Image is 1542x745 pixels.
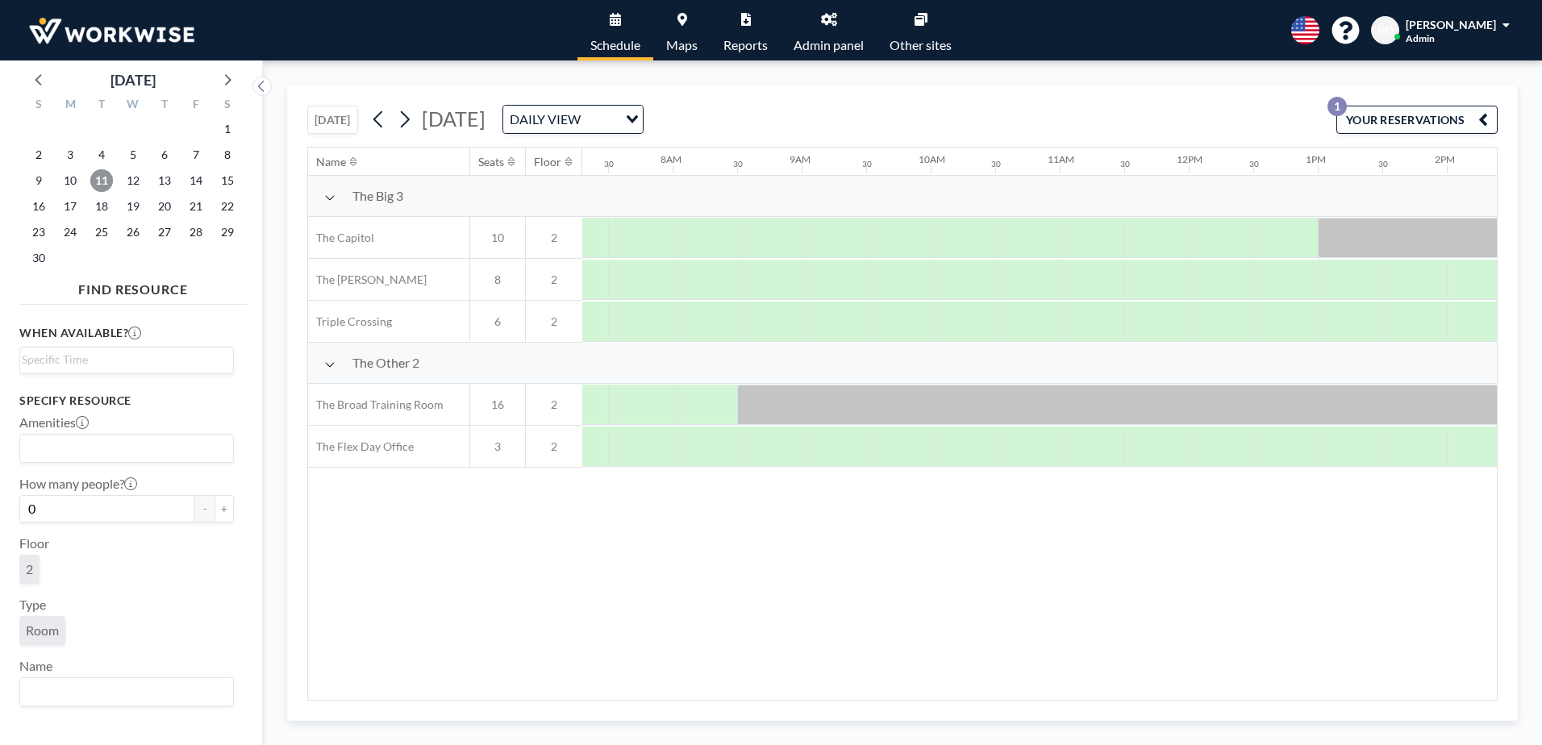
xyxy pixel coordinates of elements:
span: Wednesday, November 12, 2025 [122,169,144,192]
div: 30 [991,159,1001,169]
span: Thursday, November 27, 2025 [153,221,176,243]
span: 3 [470,439,525,454]
span: Wednesday, November 26, 2025 [122,221,144,243]
div: Name [316,155,346,169]
span: 2 [526,439,582,454]
span: Admin [1406,32,1435,44]
input: Search for option [22,351,224,368]
span: 2 [526,314,582,329]
span: [DATE] [422,106,486,131]
span: Reports [723,39,768,52]
div: 12PM [1177,153,1202,165]
span: Thursday, November 13, 2025 [153,169,176,192]
span: 2 [526,273,582,287]
h4: FIND RESOURCE [19,275,247,298]
button: + [215,495,234,522]
button: - [195,495,215,522]
span: [PERSON_NAME] [1406,18,1496,31]
div: Floor [534,155,561,169]
div: Seats [478,155,504,169]
p: 1 [1327,97,1347,116]
span: Admin panel [794,39,864,52]
span: 2 [26,561,33,576]
div: 10AM [919,153,945,165]
div: M [55,95,86,116]
span: Friday, November 7, 2025 [185,144,207,166]
div: 2PM [1435,153,1455,165]
span: 6 [470,314,525,329]
span: Monday, November 3, 2025 [59,144,81,166]
span: The Capitol [308,231,374,245]
div: 1PM [1306,153,1326,165]
span: Sunday, November 2, 2025 [27,144,50,166]
div: 30 [733,159,743,169]
span: DAILY VIEW [506,109,584,130]
span: Friday, November 28, 2025 [185,221,207,243]
span: Tuesday, November 25, 2025 [90,221,113,243]
h3: Specify resource [19,393,234,408]
span: Wednesday, November 5, 2025 [122,144,144,166]
label: How many people? [19,476,137,492]
span: Sunday, November 9, 2025 [27,169,50,192]
div: S [23,95,55,116]
span: 10 [470,231,525,245]
span: Saturday, November 15, 2025 [216,169,239,192]
div: Search for option [20,348,233,372]
input: Search for option [22,438,224,459]
div: 30 [1249,159,1259,169]
label: Name [19,658,52,674]
div: 30 [862,159,872,169]
div: 9AM [790,153,811,165]
div: T [86,95,118,116]
span: Sunday, November 16, 2025 [27,195,50,218]
span: Triple Crossing [308,314,392,329]
div: Search for option [20,435,233,462]
div: T [148,95,180,116]
input: Search for option [22,681,224,702]
span: Saturday, November 1, 2025 [216,118,239,140]
label: Floor [19,535,49,551]
span: Tuesday, November 11, 2025 [90,169,113,192]
div: F [180,95,211,116]
div: Search for option [503,106,643,133]
div: 11AM [1048,153,1074,165]
div: Search for option [20,678,233,705]
span: Monday, November 10, 2025 [59,169,81,192]
span: 2 [526,397,582,412]
div: [DATE] [110,69,156,91]
span: Room [26,622,59,638]
span: Tuesday, November 4, 2025 [90,144,113,166]
span: The Flex Day Office [308,439,414,454]
div: 8AM [661,153,681,165]
span: Saturday, November 8, 2025 [216,144,239,166]
span: The Big 3 [352,188,403,204]
span: 8 [470,273,525,287]
div: 30 [1120,159,1130,169]
span: The Other 2 [352,355,419,371]
span: Saturday, November 29, 2025 [216,221,239,243]
div: 30 [1378,159,1388,169]
span: 16 [470,397,525,412]
span: Other sites [890,39,952,52]
span: Sunday, November 30, 2025 [27,247,50,269]
div: S [211,95,243,116]
label: Amenities [19,414,89,431]
span: BO [1377,23,1394,38]
div: 30 [604,159,614,169]
span: Tuesday, November 18, 2025 [90,195,113,218]
span: The [PERSON_NAME] [308,273,427,287]
span: The Broad Training Room [308,397,444,412]
span: 2 [526,231,582,245]
span: Sunday, November 23, 2025 [27,221,50,243]
img: organization-logo [26,15,198,47]
span: Thursday, November 6, 2025 [153,144,176,166]
span: Friday, November 14, 2025 [185,169,207,192]
span: Friday, November 21, 2025 [185,195,207,218]
span: Monday, November 17, 2025 [59,195,81,218]
input: Search for option [586,109,616,130]
div: W [118,95,149,116]
button: YOUR RESERVATIONS1 [1336,106,1498,134]
span: Saturday, November 22, 2025 [216,195,239,218]
span: Thursday, November 20, 2025 [153,195,176,218]
span: Schedule [590,39,640,52]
